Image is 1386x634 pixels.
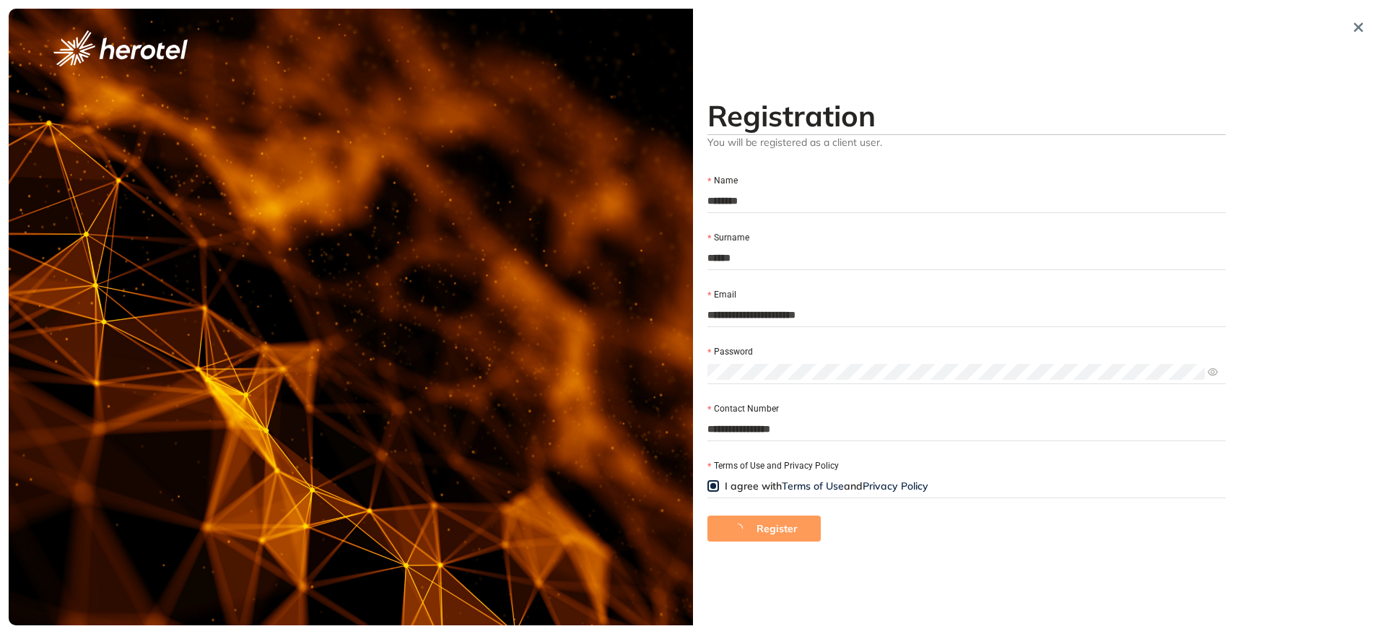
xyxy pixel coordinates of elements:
[707,364,1205,380] input: Password
[757,521,798,537] span: Register
[731,524,757,534] span: loading
[707,288,736,302] label: Email
[707,402,779,416] label: Contact Number
[9,9,693,625] img: cover image
[863,479,928,492] a: Privacy Policy
[707,247,1226,269] input: Surname
[30,30,211,66] button: logo
[707,459,839,473] label: Terms of Use and Privacy Policy
[725,479,928,492] span: I agree with and
[707,418,1226,440] input: Contact Number
[707,516,821,542] button: Register
[707,345,753,359] label: Password
[707,190,1226,212] input: Name
[707,98,1226,133] h2: Registration
[53,30,188,66] img: logo
[707,174,738,188] label: Name
[1208,367,1218,377] span: eye
[707,135,1226,149] span: You will be registered as a client user.
[707,231,749,245] label: Surname
[782,479,844,492] a: Terms of Use
[707,304,1226,326] input: Email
